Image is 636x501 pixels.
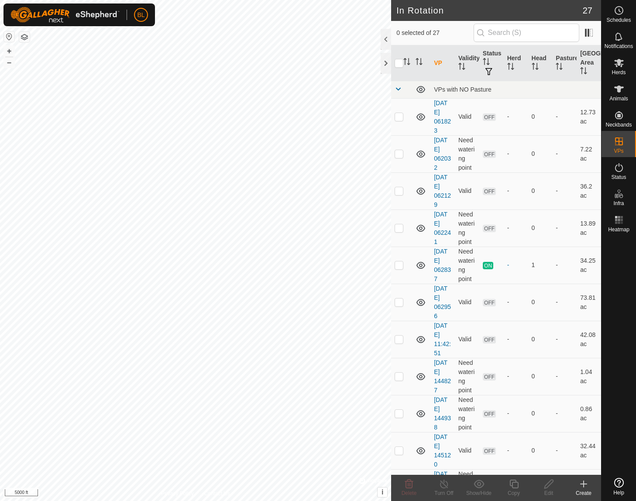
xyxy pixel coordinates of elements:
td: 36.2 ac [577,172,601,209]
a: [DATE] 11:42:51 [434,322,451,357]
td: 0 [528,432,553,469]
div: - [507,372,525,381]
td: 32.44 ac [577,432,601,469]
span: Status [611,175,626,180]
td: - [552,135,577,172]
a: [DATE] 144938 [434,396,451,431]
p-sorticon: Activate to sort [507,64,514,71]
h2: In Rotation [396,5,583,16]
div: - [507,261,525,270]
span: Neckbands [605,122,632,127]
td: 13.89 ac [577,209,601,247]
th: Herd [504,45,528,81]
p-sorticon: Activate to sort [416,59,423,66]
td: Need watering point [455,247,479,284]
p-sorticon: Activate to sort [532,64,539,71]
div: - [507,223,525,233]
td: 0 [528,284,553,321]
span: OFF [483,225,496,232]
div: - [507,446,525,455]
td: - [552,209,577,247]
span: VPs [614,148,623,154]
a: [DATE] 062241 [434,211,451,245]
th: [GEOGRAPHIC_DATA] Area [577,45,601,81]
td: - [552,172,577,209]
td: 0 [528,395,553,432]
td: Need watering point [455,135,479,172]
div: VPs with NO Pasture [434,86,598,93]
span: OFF [483,151,496,158]
button: Map Layers [19,32,30,42]
td: - [552,98,577,135]
td: Valid [455,98,479,135]
div: Turn Off [426,489,461,497]
span: OFF [483,113,496,121]
span: i [382,488,383,496]
span: OFF [483,336,496,343]
span: OFF [483,373,496,381]
a: [DATE] 062129 [434,174,451,208]
p-sorticon: Activate to sort [458,64,465,71]
td: - [552,395,577,432]
span: Notifications [605,44,633,49]
span: OFF [483,410,496,418]
td: 12.73 ac [577,98,601,135]
div: Show/Hide [461,489,496,497]
td: Valid [455,321,479,358]
a: [DATE] 062837 [434,248,451,282]
th: Status [479,45,504,81]
span: Delete [402,490,417,496]
td: Need watering point [455,209,479,247]
span: OFF [483,299,496,306]
span: Infra [613,201,624,206]
td: - [552,284,577,321]
span: Heatmap [608,227,629,232]
div: Create [566,489,601,497]
p-sorticon: Activate to sort [580,69,587,75]
span: 0 selected of 27 [396,28,473,38]
td: - [552,358,577,395]
button: Reset Map [4,31,14,42]
td: 1 [528,247,553,284]
td: Need watering point [455,395,479,432]
td: 73.81 ac [577,284,601,321]
a: [DATE] 062956 [434,285,451,319]
img: Gallagher Logo [10,7,120,23]
div: - [507,335,525,344]
td: Valid [455,284,479,321]
td: Need watering point [455,358,479,395]
p-sorticon: Activate to sort [556,64,563,71]
button: – [4,57,14,68]
td: 7.22 ac [577,135,601,172]
th: Head [528,45,553,81]
p-sorticon: Activate to sort [403,59,410,66]
a: [DATE] 145120 [434,433,451,468]
div: - [507,149,525,158]
div: - [507,186,525,196]
a: [DATE] 062032 [434,137,451,171]
a: [DATE] 061823 [434,100,451,134]
span: Schedules [606,17,631,23]
td: 0 [528,358,553,395]
span: Animals [609,96,628,101]
button: + [4,46,14,56]
td: 0 [528,209,553,247]
span: Herds [612,70,626,75]
span: 27 [583,4,592,17]
div: Edit [531,489,566,497]
a: Help [602,474,636,499]
a: Privacy Policy [161,490,194,498]
a: [DATE] 144827 [434,359,451,394]
td: 1.04 ac [577,358,601,395]
td: 0 [528,172,553,209]
td: - [552,247,577,284]
td: 42.08 ac [577,321,601,358]
td: 0.86 ac [577,395,601,432]
span: OFF [483,188,496,195]
td: 0 [528,98,553,135]
span: BL [137,10,144,20]
div: - [507,298,525,307]
span: OFF [483,447,496,455]
input: Search (S) [474,24,579,42]
td: 0 [528,135,553,172]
